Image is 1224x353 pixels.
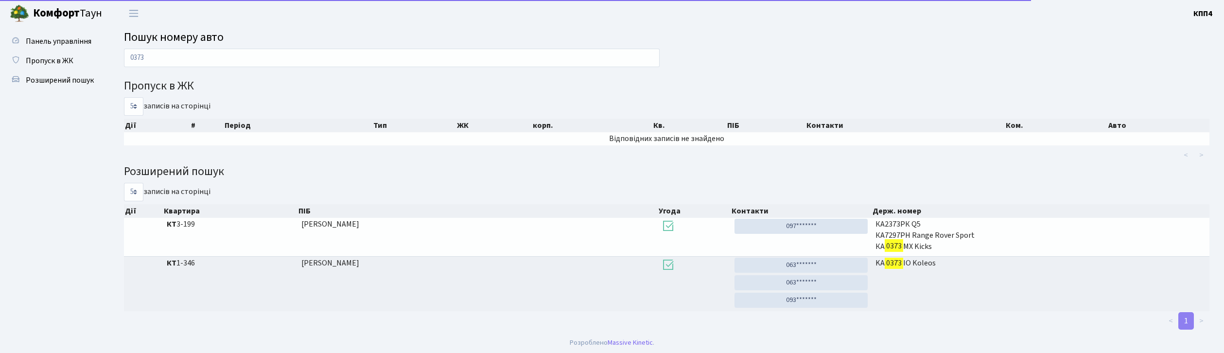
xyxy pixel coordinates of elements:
[124,79,1209,93] h4: Пропуск в ЖК
[167,258,294,269] span: 1-346
[652,119,726,132] th: Кв.
[5,32,102,51] a: Панель управління
[33,5,80,21] b: Комфорт
[1005,119,1108,132] th: Ком.
[875,258,1206,269] span: KA IO Koleos
[26,55,73,66] span: Пропуск в ЖК
[26,36,91,47] span: Панель управління
[122,5,146,21] button: Переключити навігацію
[167,258,176,268] b: КТ
[124,183,143,201] select: записів на сторінці
[608,337,653,348] a: Massive Kinetic
[124,29,224,46] span: Пошук номеру авто
[163,204,297,218] th: Квартира
[124,132,1209,145] td: Відповідних записів не знайдено
[167,219,294,230] span: 3-199
[26,75,94,86] span: Розширений пошук
[301,219,359,229] span: [PERSON_NAME]
[532,119,652,132] th: корп.
[124,165,1209,179] h4: Розширений пошук
[658,204,731,218] th: Угода
[167,219,176,229] b: КТ
[885,239,903,253] mark: 0373
[456,119,532,132] th: ЖК
[297,204,658,218] th: ПІБ
[33,5,102,22] span: Таун
[124,119,190,132] th: Дії
[5,51,102,71] a: Пропуск в ЖК
[731,204,872,218] th: Контакти
[124,97,210,116] label: записів на сторінці
[570,337,654,348] div: Розроблено .
[301,258,359,268] span: [PERSON_NAME]
[224,119,372,132] th: Період
[372,119,456,132] th: Тип
[1107,119,1209,132] th: Авто
[124,183,210,201] label: записів на сторінці
[805,119,1005,132] th: Контакти
[885,256,903,270] mark: 0373
[872,204,1209,218] th: Держ. номер
[1178,312,1194,330] a: 1
[875,219,1206,252] span: КА2373РК Q5 КА7297РН Range Rover Sport КА МХ Kicks
[124,49,660,67] input: Пошук
[10,4,29,23] img: logo.png
[190,119,224,132] th: #
[124,204,163,218] th: Дії
[5,71,102,90] a: Розширений пошук
[124,97,143,116] select: записів на сторінці
[726,119,805,132] th: ПІБ
[1193,8,1212,19] a: КПП4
